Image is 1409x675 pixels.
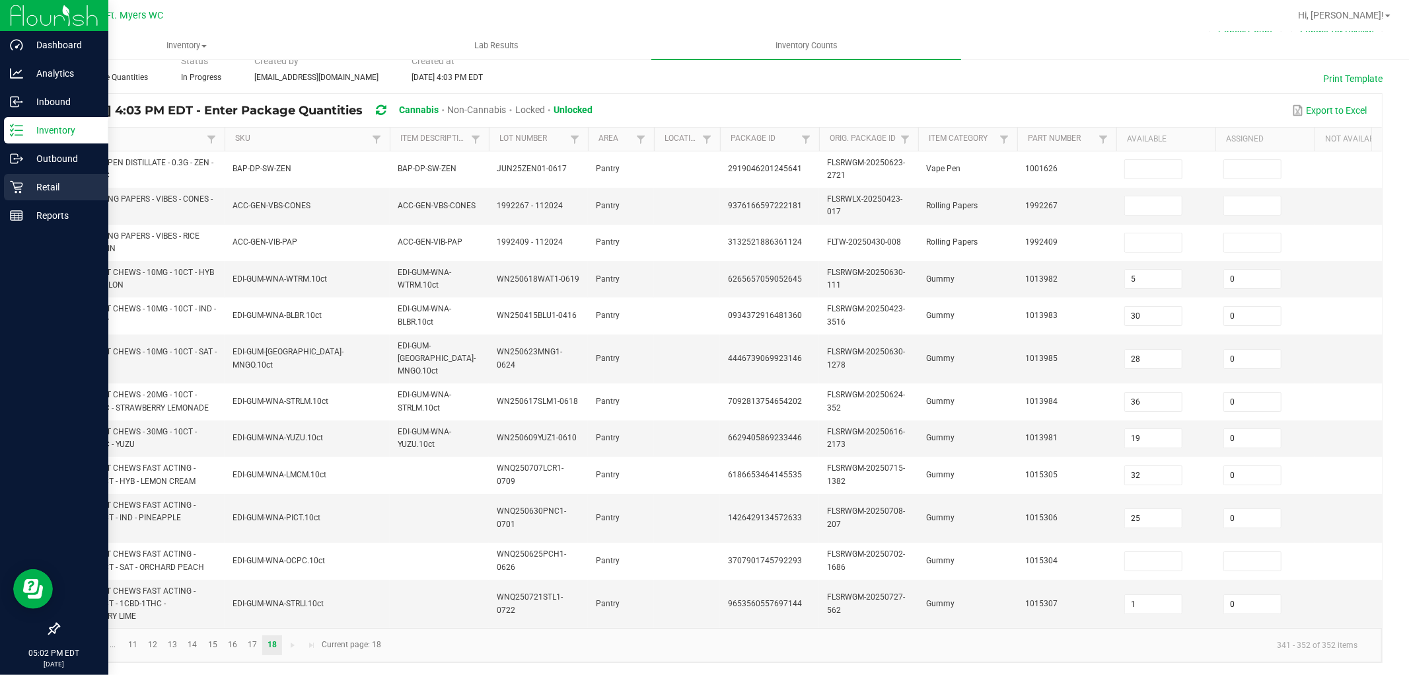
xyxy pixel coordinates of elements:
[6,647,102,659] p: 05:02 PM EDT
[926,433,955,442] span: Gummy
[143,635,163,655] a: Page 12
[67,463,196,485] span: WNA - SOFT CHEWS FAST ACTING - 10MG - 10CT - HYB - LEMON CREAM
[596,397,620,406] span: Pantry
[728,311,802,320] span: 0934372916481360
[1025,599,1058,608] span: 1015307
[23,94,102,110] p: Inbound
[67,427,197,449] span: WNA - SOFT CHEWS - 30MG - 10CT - 2CBD-1THC - YUZU
[1025,354,1058,363] span: 1013985
[596,274,620,284] span: Pantry
[181,56,208,66] span: Status
[1025,311,1058,320] span: 1013983
[398,268,451,290] span: EDI-GUM-WNA-WTRM.10ct
[728,470,802,479] span: 6186653464145535
[1025,397,1058,406] span: 1013984
[10,209,23,222] inline-svg: Reports
[554,104,593,115] span: Unlocked
[926,164,960,173] span: Vape Pen
[398,341,476,376] span: EDI-GUM-[GEOGRAPHIC_DATA]-MNGO.10ct
[497,549,566,571] span: WNQ250625PCH1-0626
[827,194,902,216] span: FLSRWLX-20250423-017
[106,10,164,21] span: Ft. Myers WC
[598,134,632,144] a: AreaSortable
[233,274,327,284] span: EDI-GUM-WNA-WTRM.10ct
[827,304,905,326] span: FLSRWGM-20250423-3516
[1025,556,1058,565] span: 1015304
[13,569,53,609] iframe: Resource center
[67,500,196,535] span: WNA - SOFT CHEWS FAST ACTING - 10MG - 10CT - IND - PINEAPPLE COCONUT
[67,158,213,180] span: SW - VAPE PEN DISTILLATE - 0.3G - ZEN - 1CBD-4THC
[67,268,214,290] span: WNA - SOFT CHEWS - 10MG - 10CT - HYB - WATERMELON
[926,397,955,406] span: Gummy
[596,470,620,479] span: Pantry
[10,180,23,194] inline-svg: Retail
[233,237,297,247] span: ACC-GEN-VIB-PAP
[728,433,802,442] span: 6629405869233446
[497,237,563,247] span: 1992409 - 112024
[67,586,196,621] span: WNA - SOFT CHEWS FAST ACTING - 20MG - 10CT - 1CBD-1THC - STRAWBERRY LIME
[499,134,566,144] a: Lot NumberSortable
[412,56,454,66] span: Created at
[342,32,651,60] a: Lab Results
[926,274,955,284] span: Gummy
[596,599,620,608] span: Pantry
[103,635,122,655] a: Page 10
[412,73,483,82] span: [DATE] 4:03 PM EDT
[728,354,802,363] span: 4446739069923146
[596,354,620,363] span: Pantry
[70,134,203,144] a: ItemSortable
[69,99,602,123] div: [DATE] 4:03 PM EDT - Enter Package Quantities
[1095,131,1111,147] a: Filter
[731,134,797,144] a: Package IdSortable
[233,513,320,522] span: EDI-GUM-WNA-PICT.10ct
[1116,128,1215,151] th: Available
[399,104,439,115] span: Cannabis
[596,556,620,565] span: Pantry
[996,131,1012,147] a: Filter
[596,201,620,210] span: Pantry
[398,237,462,247] span: ACC-GEN-VIB-PAP
[10,67,23,80] inline-svg: Analytics
[596,433,620,442] span: Pantry
[758,40,855,52] span: Inventory Counts
[827,427,905,449] span: FLSRWGM-20250616-2173
[827,390,905,412] span: FLSRWGM-20250624-352
[1298,10,1384,20] span: Hi, [PERSON_NAME]!
[67,304,216,326] span: WNA - SOFT CHEWS - 10MG - 10CT - IND - BLUEBERRY
[468,131,484,147] a: Filter
[163,635,182,655] a: Page 13
[1215,128,1315,151] th: Assigned
[728,237,802,247] span: 3132521886361124
[10,95,23,108] inline-svg: Inbound
[203,635,222,655] a: Page 15
[926,237,978,247] span: Rolling Papers
[67,194,213,216] span: VBS - ROLLING PAPERS - VIBES - CONES - 1.25IN
[926,513,955,522] span: Gummy
[400,134,467,144] a: Item DescriptionSortable
[728,201,802,210] span: 9376166597222181
[497,311,577,320] span: WN250415BLU1-0416
[1025,513,1058,522] span: 1015306
[233,556,325,565] span: EDI-GUM-WNA-OCPC.10ct
[1028,134,1095,144] a: Part NumberSortable
[827,549,905,571] span: FLSRWGM-20250702-1686
[827,237,901,247] span: FLTW-20250430-008
[32,40,341,52] span: Inventory
[926,311,955,320] span: Gummy
[23,65,102,81] p: Analytics
[389,634,1368,656] kendo-pager-info: 341 - 352 of 352 items
[369,131,384,147] a: Filter
[242,635,262,655] a: Page 17
[10,152,23,165] inline-svg: Outbound
[497,592,563,614] span: WNQ250721STL1-0722
[827,506,905,528] span: FLSRWGM-20250708-207
[728,274,802,284] span: 6265657059052645
[827,463,905,485] span: FLSRWGM-20250715-1382
[203,131,219,147] a: Filter
[926,556,955,565] span: Gummy
[233,433,323,442] span: EDI-GUM-WNA-YUZU.10ct
[23,208,102,223] p: Reports
[897,131,913,147] a: Filter
[235,134,368,144] a: SKUSortable
[23,37,102,53] p: Dashboard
